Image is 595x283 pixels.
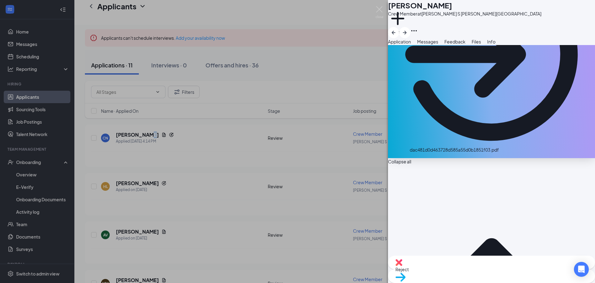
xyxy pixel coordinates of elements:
[487,39,496,44] span: Info
[410,146,499,153] div: dac481d0d463728d585a55d0b1851f03.pdf
[388,158,411,165] span: Collapse all
[390,29,397,36] svg: ArrowLeftNew
[574,262,589,277] div: Open Intercom Messenger
[401,29,408,36] svg: ArrowRight
[417,39,438,44] span: Messages
[399,27,410,38] button: ArrowRight
[395,266,588,273] span: Reject
[388,9,408,35] button: PlusAdd a tag
[388,9,408,28] svg: Plus
[444,39,465,44] span: Feedback
[388,39,411,44] span: Application
[388,27,399,38] button: ArrowLeftNew
[410,27,418,34] svg: Ellipses
[388,11,541,17] div: Crew Member at [PERSON_NAME] S [PERSON_NAME][GEOGRAPHIC_DATA]
[472,39,481,44] span: Files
